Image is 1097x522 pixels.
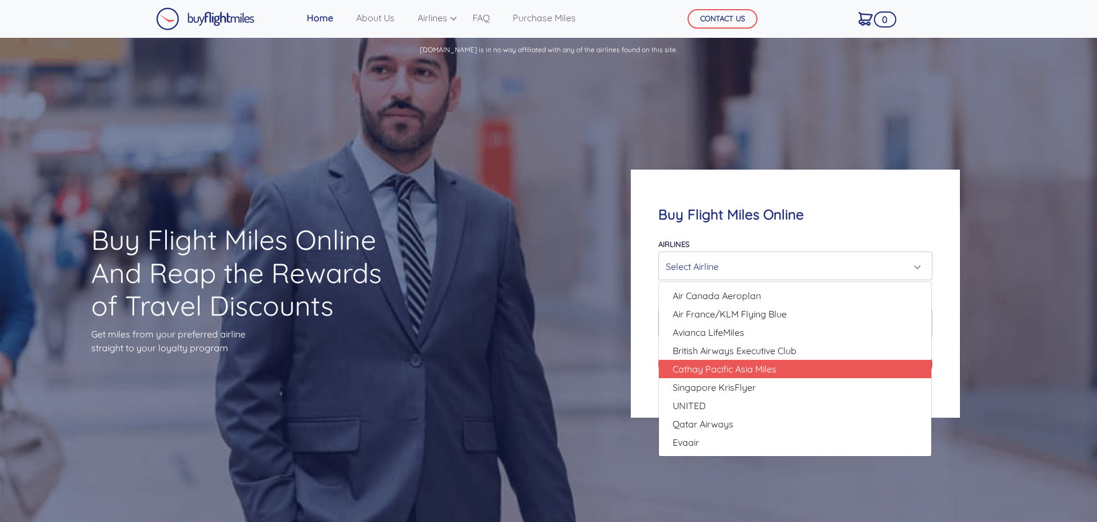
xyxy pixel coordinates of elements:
[673,344,797,358] span: British Airways Executive Club
[352,6,399,29] a: About Us
[658,252,932,280] button: Select Airline
[673,435,699,449] span: Evaair
[413,6,454,29] a: Airlines
[673,325,744,339] span: Avianca LifeMiles
[673,362,776,376] span: Cathay Pacific Asia Miles
[156,5,255,33] a: Buy Flight Miles Logo
[673,380,756,394] span: Singapore KrisFlyer
[673,289,761,303] span: Air Canada Aeroplan
[156,7,255,30] img: Buy Flight Miles Logo
[91,223,402,323] h1: Buy Flight Miles Online And Reap the Rewards of Travel Discounts
[302,6,338,29] a: Home
[666,256,918,277] div: Select Airline
[658,206,932,223] h4: Buy Flight Miles Online
[658,240,689,249] label: Airlines
[673,399,706,413] span: UNITED
[673,417,733,431] span: Qatar Airways
[91,327,402,355] p: Get miles from your preferred airline straight to your loyalty program
[874,11,896,28] span: 0
[858,12,873,26] img: Cart
[688,9,758,29] button: CONTACT US
[468,6,494,29] a: FAQ
[673,307,787,321] span: Air France/KLM Flying Blue
[854,6,877,30] a: 0
[508,6,580,29] a: Purchase Miles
